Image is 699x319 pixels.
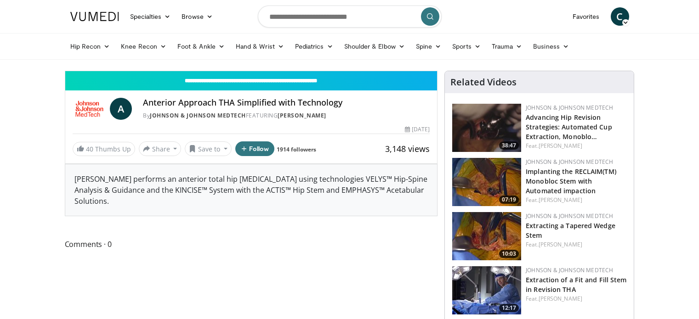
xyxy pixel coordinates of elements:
a: Johnson & Johnson MedTech [526,104,613,112]
a: [PERSON_NAME] [539,142,582,150]
span: 38:47 [499,141,519,150]
div: [DATE] [405,125,430,134]
a: Johnson & Johnson MedTech [526,266,613,274]
a: C [611,7,629,26]
div: Feat. [526,295,626,303]
h4: Anterior Approach THA Simplified with Technology [143,98,430,108]
a: 1914 followers [277,146,316,153]
input: Search topics, interventions [258,6,442,28]
a: 10:03 [452,212,521,260]
a: Johnson & Johnson MedTech [526,158,613,166]
button: Share [139,141,182,156]
h4: Related Videos [450,77,517,88]
button: Follow [235,141,275,156]
div: Feat. [526,196,626,204]
span: 40 [86,145,93,153]
a: [PERSON_NAME] [539,241,582,248]
a: Extraction of a Fit and Fill Stem in Revision THA [526,275,626,294]
a: Knee Recon [115,37,172,56]
img: 0b84e8e2-d493-4aee-915d-8b4f424ca292.150x105_q85_crop-smart_upscale.jpg [452,212,521,260]
a: [PERSON_NAME] [539,295,582,302]
a: Implanting the RECLAIM(TM) Monobloc Stem with Automated impaction [526,167,616,195]
a: Hip Recon [65,37,116,56]
a: 38:47 [452,104,521,152]
a: Extracting a Tapered Wedge Stem [526,221,615,240]
div: Feat. [526,142,626,150]
a: [PERSON_NAME] [539,196,582,204]
a: A [110,98,132,120]
a: Browse [176,7,218,26]
a: Shoulder & Elbow [339,37,410,56]
span: Comments 0 [65,238,438,250]
img: 82aed312-2a25-4631-ae62-904ce62d2708.150x105_q85_crop-smart_upscale.jpg [452,266,521,314]
img: ffc33e66-92ed-4f11-95c4-0a160745ec3c.150x105_q85_crop-smart_upscale.jpg [452,158,521,206]
div: By FEATURING [143,112,430,120]
a: Sports [447,37,486,56]
span: 07:19 [499,196,519,204]
a: Foot & Ankle [172,37,230,56]
a: Favorites [567,7,605,26]
div: [PERSON_NAME] performs an anterior total hip [MEDICAL_DATA] using technologies VELYS™ Hip-Spine A... [65,164,438,216]
a: Specialties [125,7,176,26]
span: 10:03 [499,250,519,258]
a: Johnson & Johnson MedTech [526,212,613,220]
img: VuMedi Logo [70,12,119,21]
a: Trauma [486,37,528,56]
a: Advancing Hip Revision Strategies: Automated Cup Extraction, Monoblo… [526,113,612,141]
a: 07:19 [452,158,521,206]
a: Business [528,37,574,56]
div: Feat. [526,241,626,249]
span: 12:17 [499,304,519,312]
a: Johnson & Johnson MedTech [150,112,246,119]
img: 9f1a5b5d-2ba5-4c40-8e0c-30b4b8951080.150x105_q85_crop-smart_upscale.jpg [452,104,521,152]
a: Hand & Wrist [230,37,290,56]
a: Pediatrics [290,37,339,56]
a: [PERSON_NAME] [278,112,326,119]
img: Johnson & Johnson MedTech [73,98,107,120]
a: 12:17 [452,266,521,314]
a: 40 Thumbs Up [73,142,135,156]
span: 3,148 views [385,143,430,154]
a: Spine [410,37,447,56]
button: Save to [185,141,232,156]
